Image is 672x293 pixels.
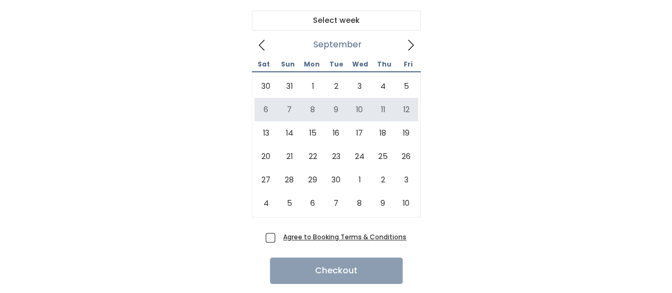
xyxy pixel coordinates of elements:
[324,61,348,68] span: Tue
[325,98,348,121] span: September 9, 2025
[325,168,348,191] span: September 30, 2025
[252,61,276,68] span: Sat
[395,168,418,191] span: October 3, 2025
[371,74,395,98] span: September 4, 2025
[325,145,348,168] span: September 23, 2025
[395,191,418,215] span: October 10, 2025
[372,61,396,68] span: Thu
[278,74,301,98] span: August 31, 2025
[396,61,420,68] span: Fri
[301,168,325,191] span: September 29, 2025
[395,121,418,145] span: September 19, 2025
[254,191,278,215] span: October 4, 2025
[348,61,372,68] span: Wed
[301,74,325,98] span: September 1, 2025
[254,168,278,191] span: September 27, 2025
[395,98,418,121] span: September 12, 2025
[254,74,278,98] span: August 30, 2025
[348,191,371,215] span: October 8, 2025
[254,98,278,121] span: September 6, 2025
[278,168,301,191] span: September 28, 2025
[254,121,278,145] span: September 13, 2025
[371,191,395,215] span: October 9, 2025
[348,98,371,121] span: September 10, 2025
[278,191,301,215] span: October 5, 2025
[301,191,325,215] span: October 6, 2025
[371,98,395,121] span: September 11, 2025
[348,121,371,145] span: September 17, 2025
[325,74,348,98] span: September 2, 2025
[300,61,324,68] span: Mon
[270,257,403,284] button: Checkout
[278,98,301,121] span: September 7, 2025
[301,145,325,168] span: September 22, 2025
[278,145,301,168] span: September 21, 2025
[395,74,418,98] span: September 5, 2025
[371,145,395,168] span: September 25, 2025
[371,121,395,145] span: September 18, 2025
[371,168,395,191] span: October 2, 2025
[348,168,371,191] span: October 1, 2025
[276,61,300,68] span: Sun
[301,121,325,145] span: September 15, 2025
[301,98,325,121] span: September 8, 2025
[325,191,348,215] span: October 7, 2025
[283,232,406,241] a: Agree to Booking Terms & Conditions
[325,121,348,145] span: September 16, 2025
[252,11,421,31] input: Select week
[395,145,418,168] span: September 26, 2025
[278,121,301,145] span: September 14, 2025
[313,43,362,47] span: September
[348,74,371,98] span: September 3, 2025
[254,145,278,168] span: September 20, 2025
[348,145,371,168] span: September 24, 2025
